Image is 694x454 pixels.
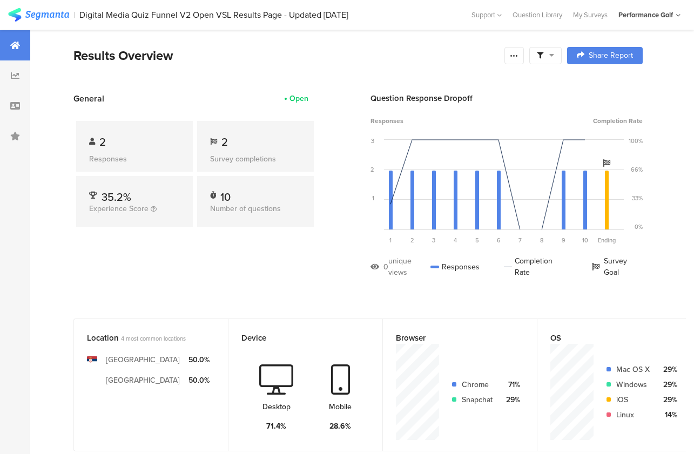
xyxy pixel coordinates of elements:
div: [GEOGRAPHIC_DATA] [106,375,180,386]
span: 10 [582,236,588,245]
span: 4 most common locations [121,334,186,343]
div: unique views [388,255,430,278]
div: 2 [370,165,374,174]
div: | [73,9,75,21]
div: Desktop [262,401,291,412]
div: 33% [632,194,643,202]
div: OS [550,332,660,344]
div: iOS [616,394,650,405]
span: Experience Score [89,203,149,214]
span: 4 [454,236,457,245]
span: Completion Rate [593,116,643,126]
span: Share Report [589,52,633,59]
div: Windows [616,379,650,390]
div: Chrome [462,379,493,390]
span: 2 [99,134,106,150]
div: Device [241,332,352,344]
div: Open [289,93,308,104]
div: 100% [629,137,643,145]
div: Snapchat [462,394,493,405]
div: Browser [396,332,506,344]
div: Survey completions [210,153,301,165]
div: 71.4% [266,421,286,432]
div: Ending [596,236,617,245]
div: 10 [220,189,231,200]
div: Location [87,332,197,344]
span: 9 [562,236,565,245]
i: Survey Goal [603,159,610,167]
span: Responses [370,116,403,126]
div: 71% [501,379,520,390]
div: Responses [430,255,480,278]
div: Support [471,6,502,23]
div: Results Overview [73,46,499,65]
div: 29% [501,394,520,405]
div: Performance Golf [618,10,673,20]
span: 8 [540,236,543,245]
div: 28.6% [329,421,351,432]
span: 6 [497,236,501,245]
div: Digital Media Quiz Funnel V2 Open VSL Results Page - Updated [DATE] [79,10,348,20]
a: My Surveys [568,10,613,20]
div: Mobile [329,401,352,412]
div: 50.0% [188,375,210,386]
span: 3 [432,236,435,245]
div: Question Response Dropoff [370,92,643,104]
span: 35.2% [102,189,131,205]
span: 7 [518,236,522,245]
img: segmanta logo [8,8,69,22]
div: 0% [635,222,643,231]
div: 29% [658,379,677,390]
span: 2 [410,236,414,245]
div: Mac OS X [616,364,650,375]
span: Number of questions [210,203,281,214]
div: 66% [631,165,643,174]
div: 0 [383,261,388,273]
div: 50.0% [188,354,210,365]
div: Responses [89,153,180,165]
div: Linux [616,409,650,421]
div: Survey Goal [592,255,643,278]
span: General [73,92,104,105]
div: Completion Rate [504,255,568,278]
div: 14% [658,409,677,421]
div: 29% [658,394,677,405]
div: [GEOGRAPHIC_DATA] [106,354,180,365]
a: Question Library [507,10,568,20]
span: 1 [389,236,392,245]
div: 3 [371,137,374,145]
span: 2 [221,134,228,150]
div: 29% [658,364,677,375]
div: 1 [372,194,374,202]
span: 5 [475,236,479,245]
